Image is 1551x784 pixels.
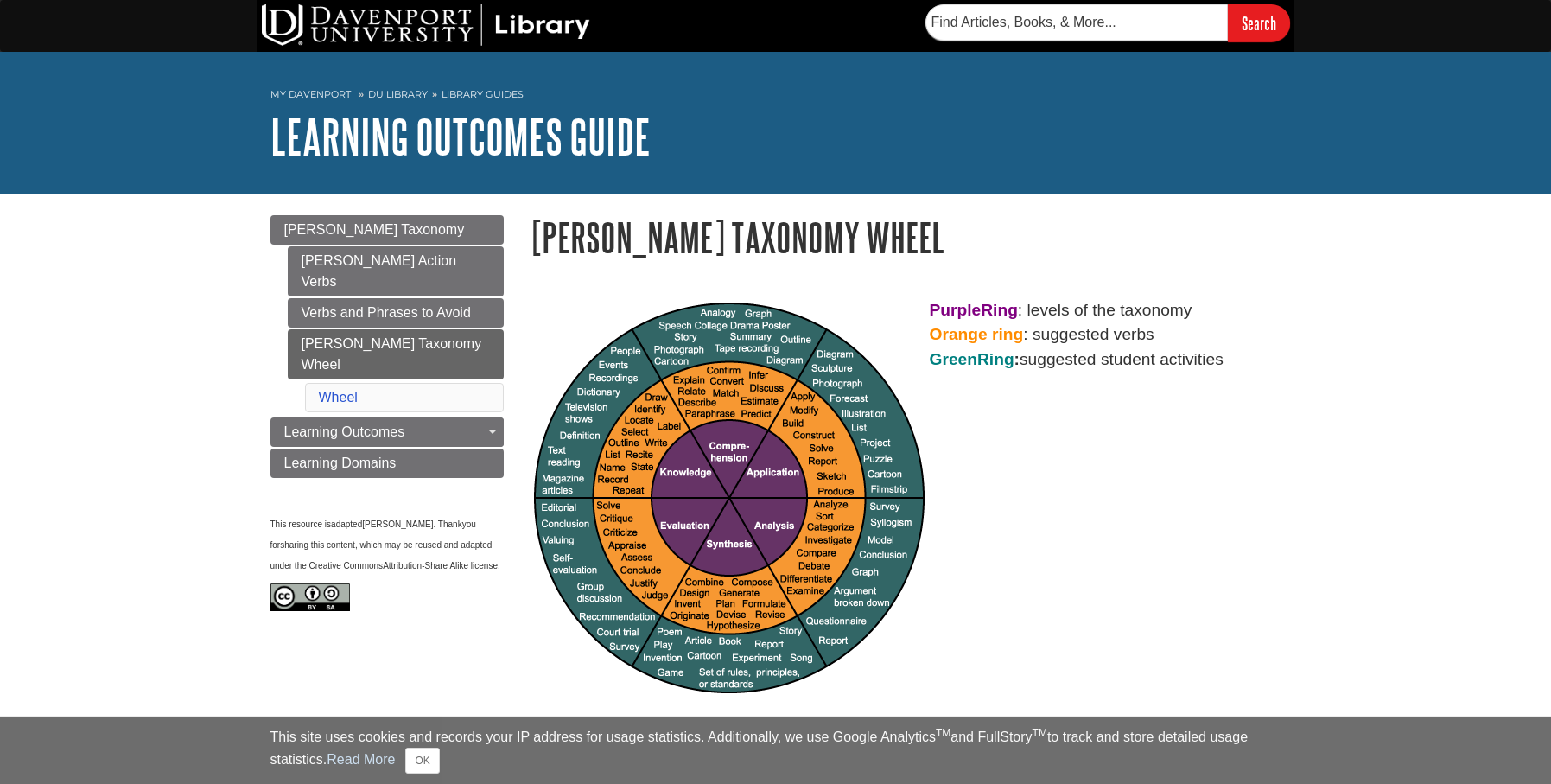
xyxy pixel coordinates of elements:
[930,325,1024,343] strong: Orange ring
[331,519,362,529] span: adapted
[405,748,439,774] button: Close
[530,298,1281,373] p: : levels of the taxonomy : suggested verbs suggested student activities
[270,727,1281,774] div: This site uses cookies and records your IP address for usage statistics. Additionally, we use Goo...
[930,301,982,319] strong: Purple
[262,4,590,46] img: DU Library
[270,110,651,163] a: Learning Outcomes Guide
[327,752,395,767] a: Read More
[319,390,358,405] a: Wheel
[930,350,977,368] span: Green
[270,87,351,102] a: My Davenport
[270,215,504,638] div: Guide Page Menu
[368,88,428,100] a: DU Library
[1033,727,1047,739] sup: TM
[930,350,1020,368] strong: :
[270,83,1281,111] nav: breadcrumb
[977,350,1014,368] span: Ring
[530,215,1281,259] h1: [PERSON_NAME] Taxonomy Wheel
[270,519,332,529] span: This resource is
[1228,4,1290,41] input: Search
[270,540,500,570] span: sharing this content, which may be reused and adapted under the Creative Commons .
[936,727,950,739] sup: TM
[442,88,524,100] a: Library Guides
[383,561,498,570] span: Attribution-Share Alike license
[981,301,1018,319] strong: Ring
[925,4,1290,41] form: Searches DU Library's articles, books, and more
[288,329,504,379] a: [PERSON_NAME] Taxonomy Wheel
[270,449,504,478] a: Learning Domains
[284,222,465,237] span: [PERSON_NAME] Taxonomy
[270,215,504,245] a: [PERSON_NAME] Taxonomy
[288,246,504,296] a: [PERSON_NAME] Action Verbs
[270,417,504,447] a: Learning Outcomes
[270,519,479,550] span: you for
[362,519,461,529] span: [PERSON_NAME]. Thank
[925,4,1228,41] input: Find Articles, Books, & More...
[284,456,397,470] span: Learning Domains
[288,298,504,328] a: Verbs and Phrases to Avoid
[284,424,405,439] span: Learning Outcomes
